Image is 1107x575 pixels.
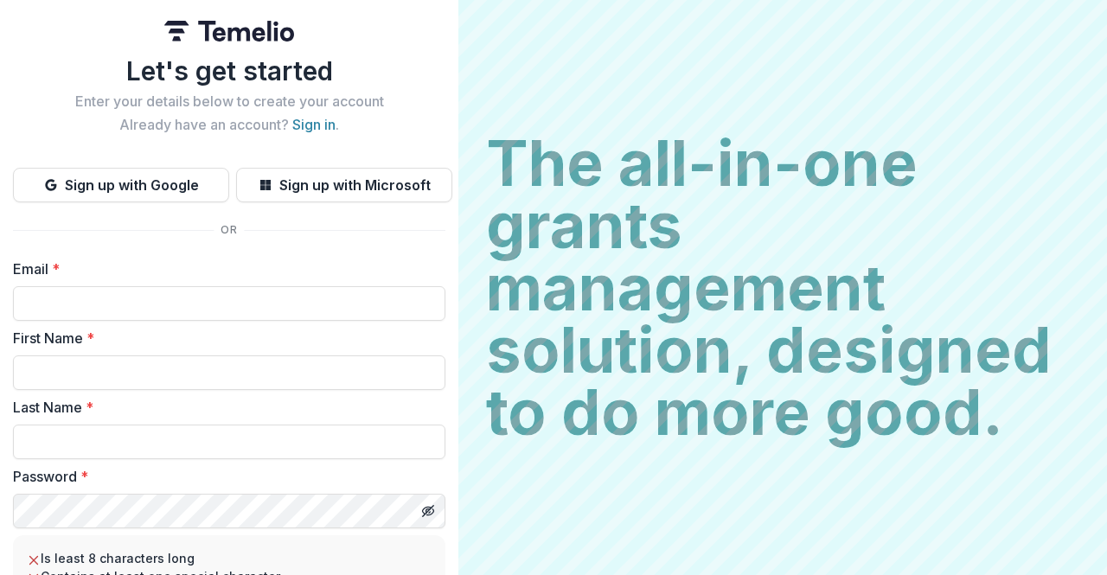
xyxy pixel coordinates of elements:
[164,21,294,42] img: Temelio
[13,93,445,110] h2: Enter your details below to create your account
[27,549,432,567] li: Is least 8 characters long
[13,117,445,133] h2: Already have an account? .
[13,397,435,418] label: Last Name
[13,466,435,487] label: Password
[13,55,445,86] h1: Let's get started
[292,116,336,133] a: Sign in
[414,497,442,525] button: Toggle password visibility
[13,259,435,279] label: Email
[13,328,435,348] label: First Name
[13,168,229,202] button: Sign up with Google
[236,168,452,202] button: Sign up with Microsoft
